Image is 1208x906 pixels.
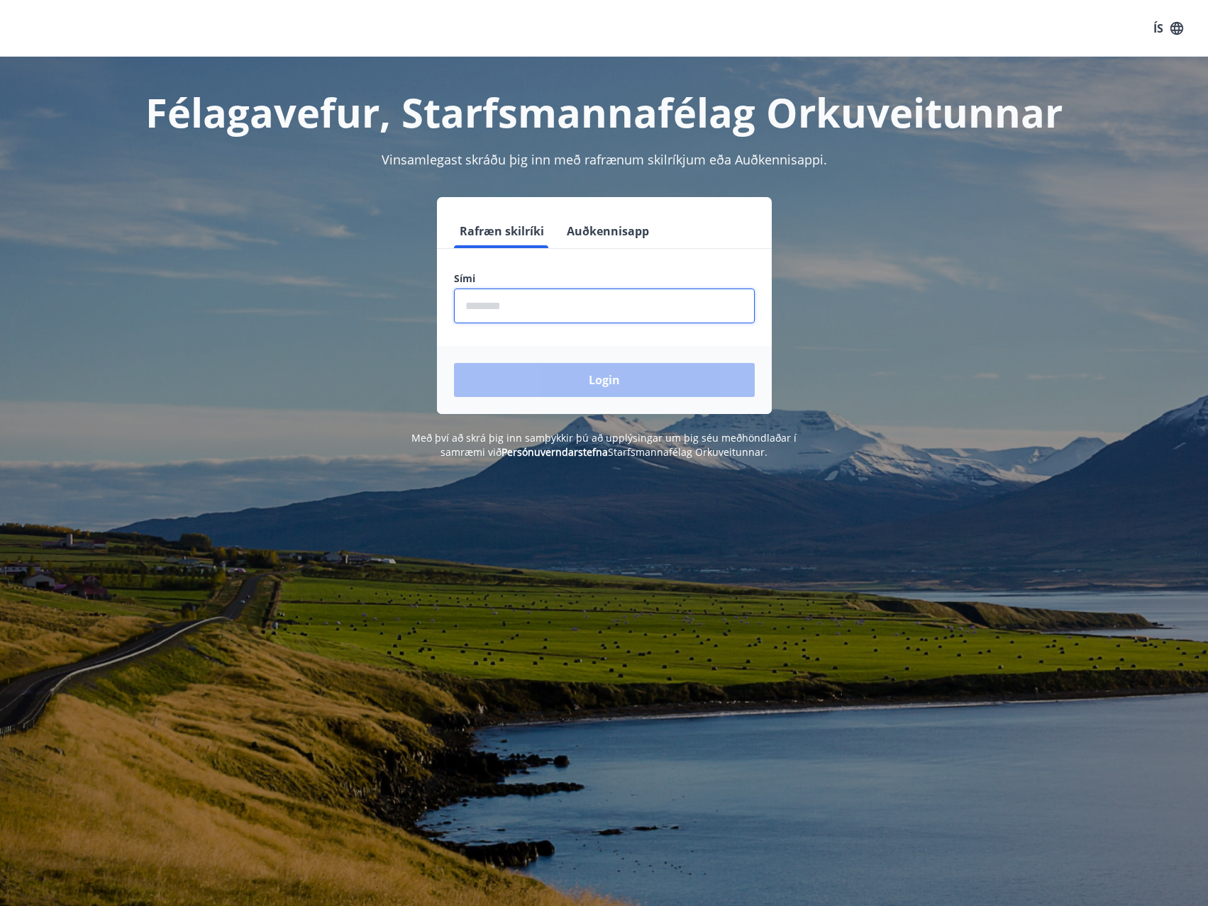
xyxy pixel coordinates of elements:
[502,445,608,459] a: Persónuverndarstefna
[382,151,827,168] span: Vinsamlegast skráðu þig inn með rafrænum skilríkjum eða Auðkennisappi.
[454,272,755,286] label: Sími
[111,85,1098,139] h1: Félagavefur, Starfsmannafélag Orkuveitunnar
[561,214,655,248] button: Auðkennisapp
[1146,16,1191,41] button: ÍS
[454,214,550,248] button: Rafræn skilríki
[411,431,797,459] span: Með því að skrá þig inn samþykkir þú að upplýsingar um þig séu meðhöndlaðar í samræmi við Starfsm...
